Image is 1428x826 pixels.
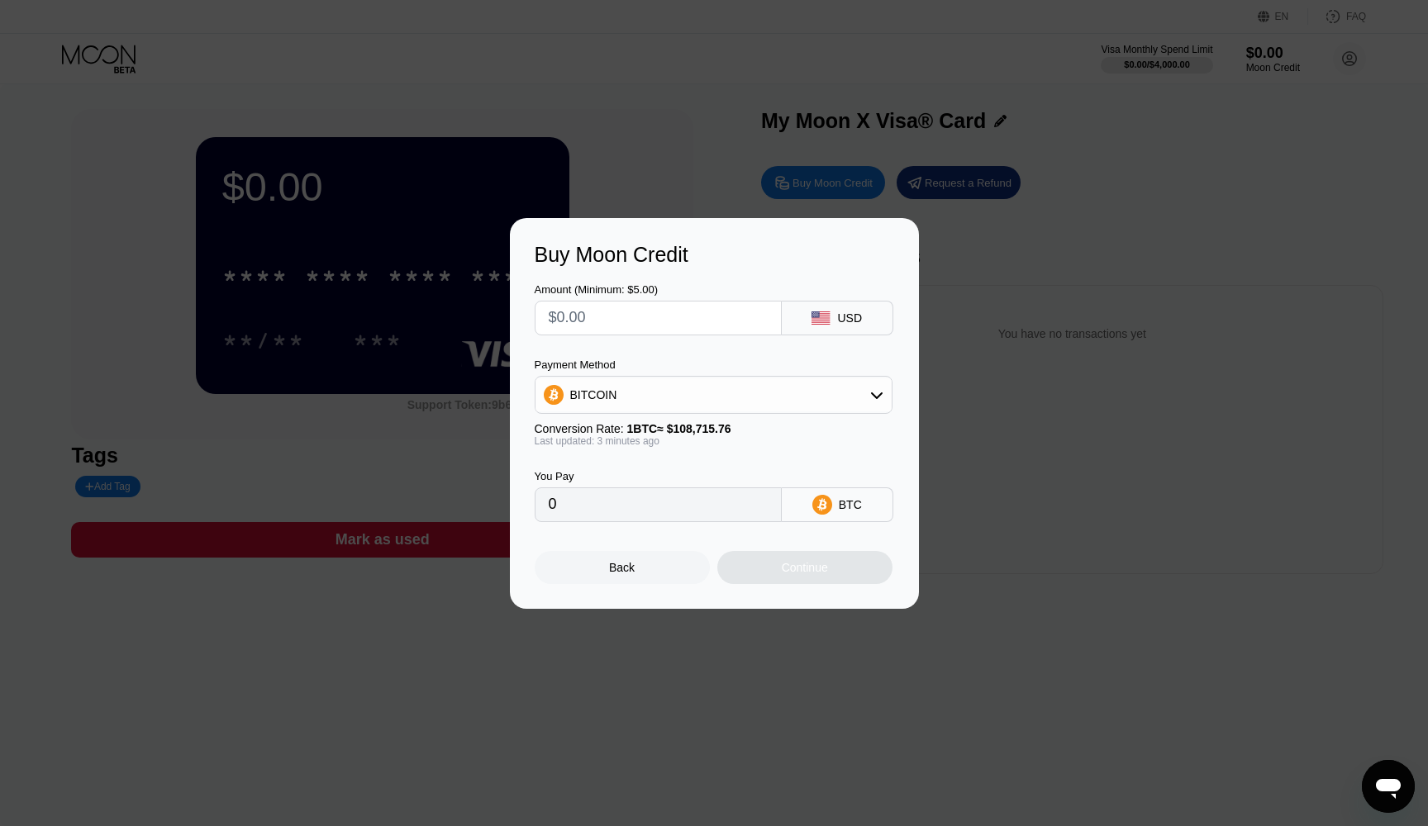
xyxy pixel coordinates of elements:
[535,435,892,447] div: Last updated: 3 minutes ago
[535,378,892,411] div: BITCOIN
[837,311,862,325] div: USD
[535,243,894,267] div: Buy Moon Credit
[535,283,782,296] div: Amount (Minimum: $5.00)
[535,422,892,435] div: Conversion Rate:
[535,470,782,482] div: You Pay
[535,358,892,371] div: Payment Method
[627,422,731,435] span: 1 BTC ≈ $108,715.76
[535,551,710,584] div: Back
[1362,760,1415,813] iframe: Кнопка запуска окна обмена сообщениями
[609,561,635,574] div: Back
[549,301,768,335] input: $0.00
[839,498,862,511] div: BTC
[570,388,617,401] div: BITCOIN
